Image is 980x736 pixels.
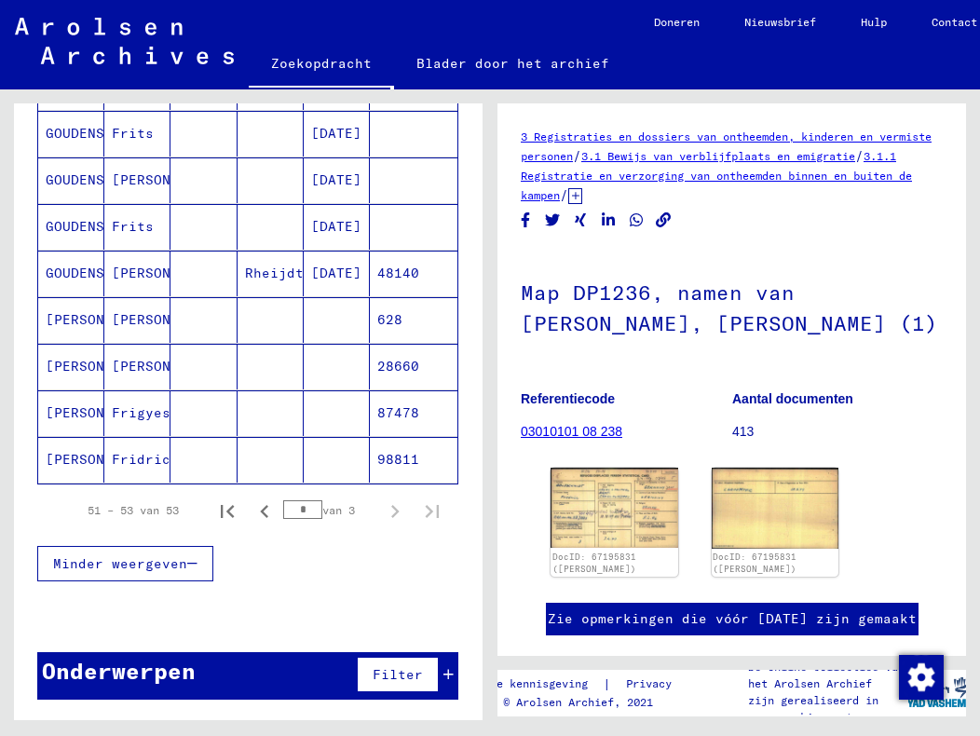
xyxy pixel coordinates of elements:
font: / [560,186,568,203]
button: Eerste pagina [209,492,246,529]
font: Fridrich [112,451,179,468]
div: Wijzigingstoestemming [898,654,943,699]
button: Filter [357,657,439,692]
button: Delen op Twitter [543,209,563,232]
font: Minder weergeven [53,555,187,572]
button: Delen op Facebook [516,209,536,232]
a: 3.1 Bewijs van verblijfplaats en emigratie [581,149,855,163]
a: Zie opmerkingen die vóór [DATE] zijn gemaakt [548,609,917,629]
font: Aantal documenten [732,391,853,406]
font: Frits [112,218,154,235]
font: [DATE] [311,265,361,281]
font: [DATE] [311,218,361,235]
a: Zoekopdracht [249,41,394,89]
a: 03010101 08 238 [521,424,622,439]
font: / [573,147,581,164]
font: Referentiecode [521,391,615,406]
font: | [603,675,611,692]
font: [PERSON_NAME] [112,358,221,375]
font: [PERSON_NAME] [46,451,155,468]
button: Vorige pagina [246,492,283,529]
font: [PERSON_NAME] [46,404,155,421]
font: Zoekopdracht [271,55,372,72]
font: Filter [373,666,423,683]
button: Delen op Xing [571,209,591,232]
font: [PERSON_NAME] [112,311,221,328]
font: Privacybeleid [626,676,711,690]
font: Zie opmerkingen die vóór [DATE] zijn gemaakt [548,610,917,627]
button: Volgende pagina [376,492,414,529]
a: Privacybeleid [611,675,733,694]
font: GOUDENSTEEN [46,265,138,281]
font: Contact [932,15,977,29]
font: [DATE] [311,125,361,142]
font: Nieuwsbrief [744,15,816,29]
font: 87478 [377,404,419,421]
button: Delen op LinkedIn [599,209,619,232]
font: Frigyes [112,404,170,421]
img: 001.jpg [551,468,678,548]
font: van 3 [322,503,355,517]
a: 3 Registraties en dossiers van ontheemden, kinderen en vermiste personen [521,129,932,163]
a: 3.1.1 Registratie en verzorging van ontheemden binnen en buiten de kampen [521,149,912,202]
font: Rheijdt [245,265,304,281]
font: / [855,147,864,164]
font: Blader door het archief [416,55,609,72]
button: Laatste pagina [414,492,451,529]
font: 48140 [377,265,419,281]
font: GOUDENSTEEN [46,218,138,235]
font: GOUDENSTEEN [46,171,138,188]
font: 28660 [377,358,419,375]
font: Juridische kennisgeving [438,676,588,690]
a: DocID: 67195831 ([PERSON_NAME]) [713,552,796,575]
a: Blader door het archief [394,41,632,86]
img: Wijzigingstoestemming [899,655,944,700]
font: Doneren [654,15,700,29]
font: [PERSON_NAME] [112,171,221,188]
font: [PERSON_NAME] [46,358,155,375]
font: Onderwerpen [42,657,196,685]
img: 002.jpg [712,468,839,549]
font: 628 [377,311,402,328]
button: Delen op WhatsApp [627,209,647,232]
font: GOUDENSTEEN [46,125,138,142]
a: Juridische kennisgeving [438,675,603,694]
font: 98811 [377,451,419,468]
img: Arolsen_neg.svg [15,18,234,64]
button: Link kopiëren [654,209,674,232]
font: Frits [112,125,154,142]
font: 51 – 53 van 53 [88,503,179,517]
font: Map DP1236, namen van [PERSON_NAME], [PERSON_NAME] (1) [521,279,938,336]
font: [PERSON_NAME] [112,265,221,281]
font: zijn gerealiseerd in samenwerking met [748,693,878,724]
font: Copyright © Arolsen Archief, 2021 [438,695,653,709]
font: 413 [732,424,754,439]
a: DocID: 67195831 ([PERSON_NAME]) [552,552,636,575]
font: [PERSON_NAME] [46,311,155,328]
button: Minder weergeven [37,546,213,581]
font: [DATE] [311,171,361,188]
font: Hulp [861,15,887,29]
